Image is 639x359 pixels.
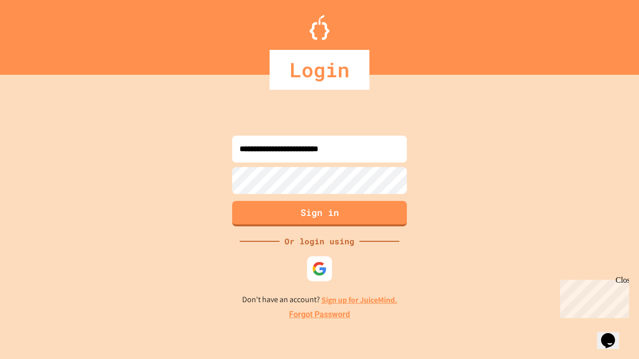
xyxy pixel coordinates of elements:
a: Sign up for JuiceMind. [321,295,397,305]
iframe: chat widget [556,276,629,318]
button: Sign in [232,201,407,226]
div: Login [270,50,369,90]
p: Don't have an account? [242,294,397,306]
a: Forgot Password [289,309,350,321]
iframe: chat widget [597,319,629,349]
img: google-icon.svg [312,261,327,276]
img: Logo.svg [310,15,329,40]
div: Or login using [280,235,359,247]
div: Chat with us now!Close [4,4,69,63]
